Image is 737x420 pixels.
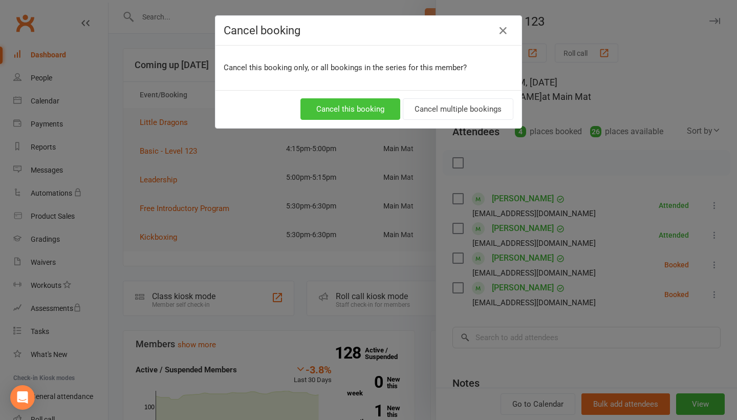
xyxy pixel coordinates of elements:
[495,23,511,39] button: Close
[300,98,400,120] button: Cancel this booking
[403,98,513,120] button: Cancel multiple bookings
[224,24,513,37] h4: Cancel booking
[10,385,35,410] div: Open Intercom Messenger
[224,61,513,74] p: Cancel this booking only, or all bookings in the series for this member?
